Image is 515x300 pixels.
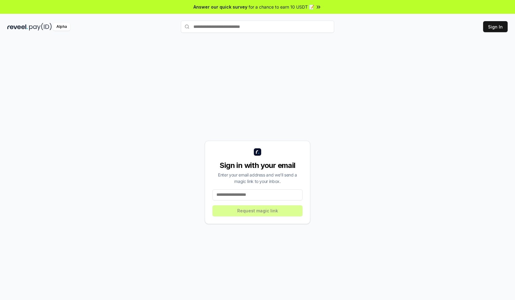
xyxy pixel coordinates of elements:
[193,4,247,10] span: Answer our quick survey
[249,4,314,10] span: for a chance to earn 10 USDT 📝
[212,161,303,170] div: Sign in with your email
[29,23,52,31] img: pay_id
[7,23,28,31] img: reveel_dark
[53,23,70,31] div: Alpha
[483,21,508,32] button: Sign In
[254,148,261,156] img: logo_small
[212,172,303,184] div: Enter your email address and we’ll send a magic link to your inbox.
